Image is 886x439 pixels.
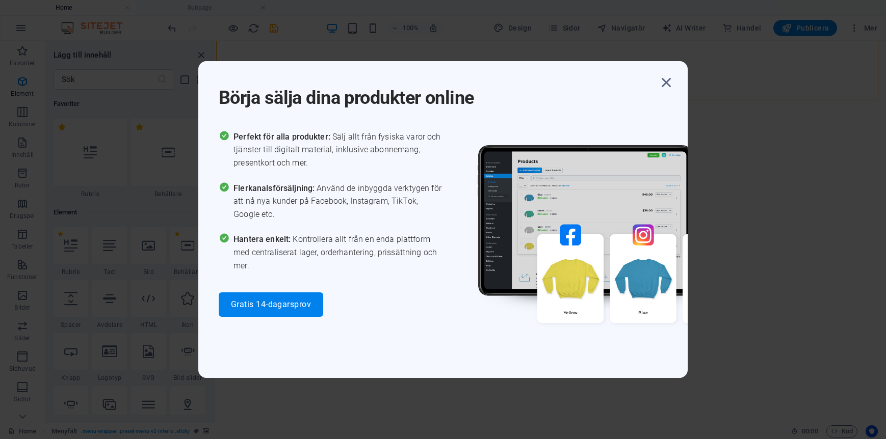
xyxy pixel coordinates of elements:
[219,292,323,317] button: Gratis 14-dagarsprov
[219,73,657,110] h1: Börja sälja dina produkter online
[231,300,311,309] span: Gratis 14-dagarsprov
[461,130,767,353] img: promo_image.png
[233,130,443,170] span: Sälj allt från fysiska varor och tjänster till digitalt material, inklusive abonnemang, presentko...
[233,234,293,244] span: Hantera enkelt:
[233,182,443,221] span: Använd de inbyggda verktygen för att nå nya kunder på Facebook, Instagram, TikTok, Google etc.
[233,183,317,193] span: Flerkanalsförsäljning:
[233,233,443,272] span: Kontrollera allt från en enda plattform med centraliserat lager, orderhantering, prissättning och...
[233,132,332,142] span: Perfekt för alla produkter:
